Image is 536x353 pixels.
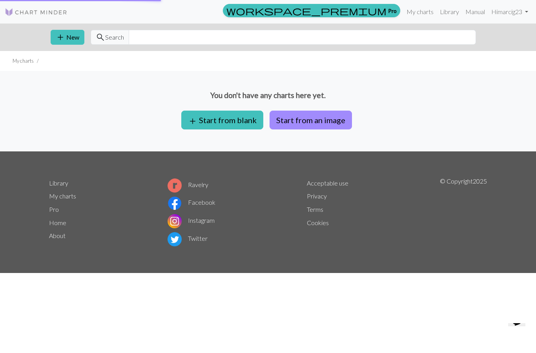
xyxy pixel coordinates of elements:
a: Himarcig23 [488,4,531,20]
a: Privacy [307,192,327,200]
a: Facebook [168,198,215,206]
a: Twitter [168,235,208,242]
a: Home [49,219,66,226]
a: Pro [49,206,59,213]
button: Start from blank [181,111,263,129]
span: search [96,32,105,43]
a: My charts [49,192,76,200]
button: Start from an image [270,111,352,129]
img: Facebook logo [168,196,182,210]
a: My charts [403,4,437,20]
iframe: chat widget [505,323,531,348]
a: Manual [462,4,488,20]
a: Acceptable use [307,179,348,187]
span: add [56,32,65,43]
a: Start from an image [266,115,355,123]
a: Cookies [307,219,329,226]
a: Library [49,179,68,187]
a: Terms [307,206,323,213]
span: workspace_premium [226,5,387,16]
img: Twitter logo [168,232,182,246]
img: Instagram logo [168,214,182,228]
span: Search [105,33,124,42]
span: add [188,116,197,127]
img: Ravelry logo [168,178,182,193]
a: About [49,232,66,239]
button: New [51,30,84,45]
a: Instagram [168,217,215,224]
li: My charts [13,57,34,65]
a: Library [437,4,462,20]
a: Pro [223,4,400,17]
p: © Copyright 2025 [440,176,487,248]
img: Logo [5,7,67,17]
a: Ravelry [168,181,208,188]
